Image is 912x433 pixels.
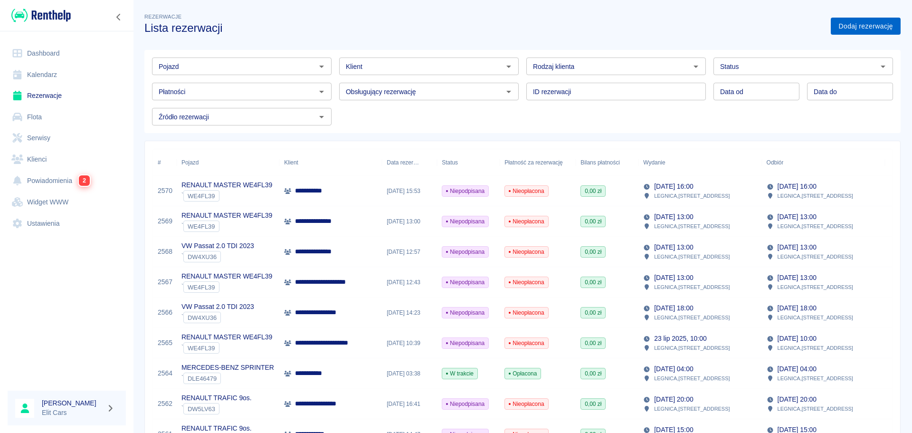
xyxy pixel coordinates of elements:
div: ` [181,281,272,293]
a: Dodaj rezerwację [831,18,901,35]
div: [DATE] 13:00 [382,206,437,237]
p: LEGNICA , [STREET_ADDRESS] [654,192,730,200]
a: 2565 [158,338,172,348]
p: [DATE] 13:00 [654,273,693,283]
div: Wydanie [638,149,761,176]
input: DD.MM.YYYY [713,83,799,100]
button: Otwórz [315,60,328,73]
span: Niepodpisana [442,339,488,347]
a: Powiadomienia2 [8,170,126,192]
span: WE4FL39 [184,192,219,200]
p: LEGNICA , [STREET_ADDRESS] [778,404,853,413]
span: Niepodpisana [442,308,488,317]
div: # [153,149,177,176]
div: Bilans płatności [576,149,638,176]
p: [DATE] 13:00 [654,212,693,222]
div: Płatność za rezerwację [500,149,576,176]
div: ` [181,342,272,354]
div: Pojazd [177,149,279,176]
div: [DATE] 03:38 [382,358,437,389]
span: W trakcie [442,369,477,378]
a: 2569 [158,216,172,226]
a: Rezerwacje [8,85,126,106]
p: LEGNICA , [STREET_ADDRESS] [654,252,730,261]
p: LEGNICA , [STREET_ADDRESS] [778,283,853,291]
p: [DATE] 13:00 [654,242,693,252]
div: Płatność za rezerwację [504,149,563,176]
span: 0,00 zł [581,339,605,347]
a: 2570 [158,186,172,196]
span: 0,00 zł [581,308,605,317]
p: VW Passat 2.0 TDI 2023 [181,302,254,312]
p: [DATE] 04:00 [654,364,693,374]
a: 2564 [158,368,172,378]
p: [DATE] 13:00 [778,212,817,222]
p: LEGNICA , [STREET_ADDRESS] [778,374,853,383]
div: [DATE] 16:41 [382,389,437,419]
p: LEGNICA , [STREET_ADDRESS] [778,252,853,261]
a: Renthelp logo [8,8,71,23]
span: 0,00 zł [581,187,605,195]
button: Otwórz [502,60,515,73]
p: RENAULT MASTER WE4FL39 [181,180,272,190]
h3: Lista rezerwacji [144,21,823,35]
span: 0,00 zł [581,217,605,226]
p: LEGNICA , [STREET_ADDRESS] [778,222,853,231]
input: DD.MM.YYYY [807,83,893,100]
p: [DATE] 18:00 [654,303,693,313]
button: Otwórz [876,60,890,73]
span: Nieopłacona [505,400,548,408]
p: LEGNICA , [STREET_ADDRESS] [654,344,730,352]
div: Data rezerwacji [387,149,419,176]
p: Elit Cars [42,408,103,418]
a: Widget WWW [8,192,126,213]
a: Dashboard [8,43,126,64]
div: Klient [279,149,382,176]
button: Otwórz [502,85,515,98]
div: Pojazd [181,149,199,176]
a: Ustawienia [8,213,126,234]
a: 2568 [158,247,172,257]
p: LEGNICA , [STREET_ADDRESS] [654,374,730,383]
span: 0,00 zł [581,248,605,256]
button: Otwórz [689,60,703,73]
p: [DATE] 10:00 [778,334,817,344]
span: WE4FL39 [184,345,219,352]
p: MERCEDES-BENZ SPRINTER [181,363,274,373]
button: Otwórz [315,110,328,124]
p: RENAULT TRAFIC 9os. [181,393,252,403]
div: [DATE] 15:53 [382,176,437,206]
div: [DATE] 12:43 [382,267,437,298]
div: Odbiór [762,149,885,176]
span: Rezerwacje [144,14,181,19]
span: Nieopłacona [505,187,548,195]
a: 2566 [158,308,172,318]
span: Opłacona [505,369,541,378]
a: 2567 [158,277,172,287]
h6: [PERSON_NAME] [42,398,103,408]
a: Kalendarz [8,64,126,86]
p: LEGNICA , [STREET_ADDRESS] [654,404,730,413]
p: LEGNICA , [STREET_ADDRESS] [654,222,730,231]
p: [DATE] 13:00 [778,242,817,252]
button: Otwórz [315,85,328,98]
span: Nieopłacona [505,339,548,347]
p: [DATE] 04:00 [778,364,817,374]
div: # [158,149,161,176]
div: [DATE] 12:57 [382,237,437,267]
button: Sort [783,156,797,169]
span: Nieopłacona [505,217,548,226]
p: LEGNICA , [STREET_ADDRESS] [778,192,853,200]
span: Nieopłacona [505,308,548,317]
p: [DATE] 18:00 [778,303,817,313]
p: LEGNICA , [STREET_ADDRESS] [778,344,853,352]
div: Klient [284,149,298,176]
div: ` [181,312,254,323]
button: Sort [419,156,432,169]
a: Flota [8,106,126,128]
div: Wydanie [643,149,665,176]
span: 0,00 zł [581,400,605,408]
a: Klienci [8,149,126,170]
span: WE4FL39 [184,284,219,291]
div: ` [181,251,254,262]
